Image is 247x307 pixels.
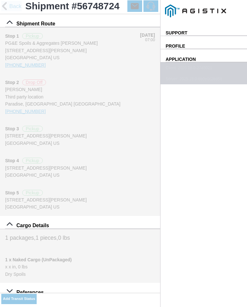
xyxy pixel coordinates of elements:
ion-list-header: Profile [160,36,247,49]
span: References [16,290,44,295]
span: Cargo Details [16,223,49,228]
ion-list-header: Support [160,23,247,36]
span: Shipment Route [16,21,55,27]
ion-list-header: Application [160,49,247,62]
